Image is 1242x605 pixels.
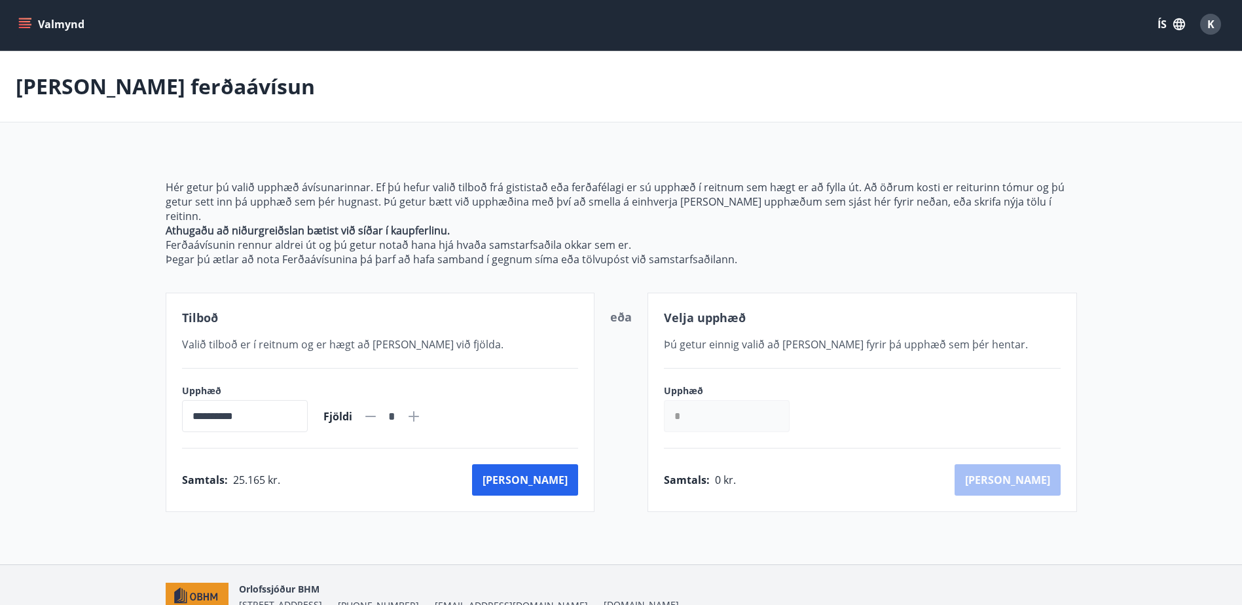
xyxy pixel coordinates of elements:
[715,473,736,487] span: 0 kr.
[610,309,632,325] span: eða
[664,384,803,397] label: Upphæð
[182,310,218,325] span: Tilboð
[664,310,746,325] span: Velja upphæð
[166,238,1077,252] p: Ferðaávísunin rennur aldrei út og þú getur notað hana hjá hvaða samstarfsaðila okkar sem er.
[472,464,578,496] button: [PERSON_NAME]
[166,252,1077,266] p: Þegar þú ætlar að nota Ferðaávísunina þá þarf að hafa samband í gegnum síma eða tölvupóst við sam...
[664,473,710,487] span: Samtals :
[323,409,352,424] span: Fjöldi
[166,223,450,238] strong: Athugaðu að niðurgreiðslan bætist við síðar í kaupferlinu.
[1195,9,1226,40] button: K
[233,473,280,487] span: 25.165 kr.
[1207,17,1215,31] span: K
[182,384,308,397] label: Upphæð
[664,337,1028,352] span: Þú getur einnig valið að [PERSON_NAME] fyrir þá upphæð sem þér hentar.
[166,180,1077,223] p: Hér getur þú valið upphæð ávísunarinnar. Ef þú hefur valið tilboð frá gististað eða ferðafélagi e...
[182,473,228,487] span: Samtals :
[16,12,90,36] button: menu
[182,337,503,352] span: Valið tilboð er í reitnum og er hægt að [PERSON_NAME] við fjölda.
[1150,12,1192,36] button: ÍS
[239,583,320,595] span: Orlofssjóður BHM
[16,72,315,101] p: [PERSON_NAME] ferðaávísun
